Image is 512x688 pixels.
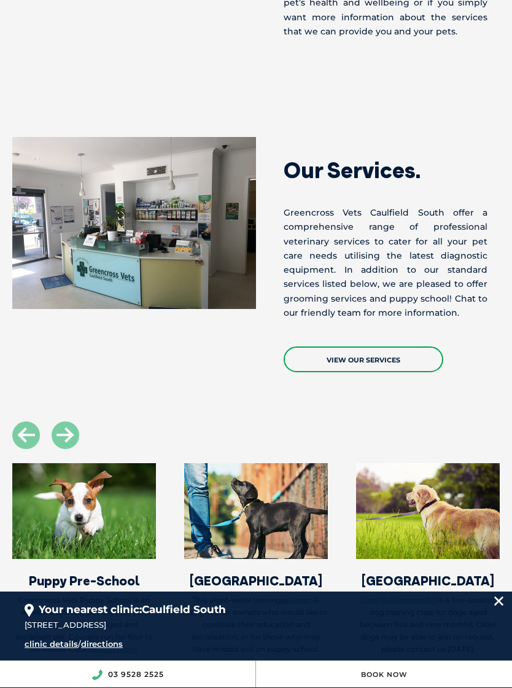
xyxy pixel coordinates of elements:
div: Your nearest clinic: [25,592,487,618]
img: location_close.svg [494,596,503,606]
a: View Our Services [284,346,443,372]
span: Caulfield South [142,603,226,616]
h2: Our Services. [284,159,487,181]
div: [STREET_ADDRESS] [25,619,487,632]
a: Book Now [361,670,408,679]
a: directions [81,639,123,649]
button: Search [488,56,500,68]
h3: [GEOGRAPHIC_DATA] [184,574,328,587]
img: location_pin.svg [25,604,34,617]
a: clinic details [25,639,78,649]
h3: Puppy Pre-School [12,574,156,587]
h3: [GEOGRAPHIC_DATA] [356,574,500,587]
img: Caulfield South Reception Area [12,137,256,309]
p: Greencross Vets Caulfield South offer a comprehensive range of professional veterinary services t... [284,206,487,320]
div: / [25,638,302,651]
img: location_phone.svg [91,670,103,680]
a: 03 9528 2525 [108,670,164,679]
